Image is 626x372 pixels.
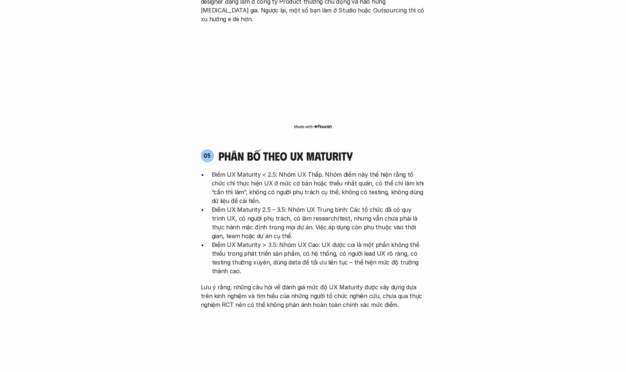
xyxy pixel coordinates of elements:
iframe: Interactive or visual content [194,27,432,122]
h4: phân bố theo ux maturity [218,149,353,163]
p: Điểm UX Maturity > 3.5: Nhóm UX Cao: UX được coi là một phần không thể thiếu trong phát triển sản... [212,240,426,275]
img: Made with Flourish [294,124,332,129]
p: Điểm UX Maturity 2.5 – 3.5: Nhóm UX Trung bình: Các tổ chức đã có quy trình UX, có người phụ trác... [212,205,426,240]
p: Lưu ý rằng, những câu hỏi về đánh giá mức độ UX Maturity được xây dựng dựa trên kinh nghiệm và tì... [201,283,426,309]
p: Điểm UX Maturity < 2.5: Nhóm UX Thấp. Nhóm điểm này thể hiện rằng tổ chức chỉ thực hiện UX ở mức ... [212,170,426,205]
p: 05 [204,153,211,158]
